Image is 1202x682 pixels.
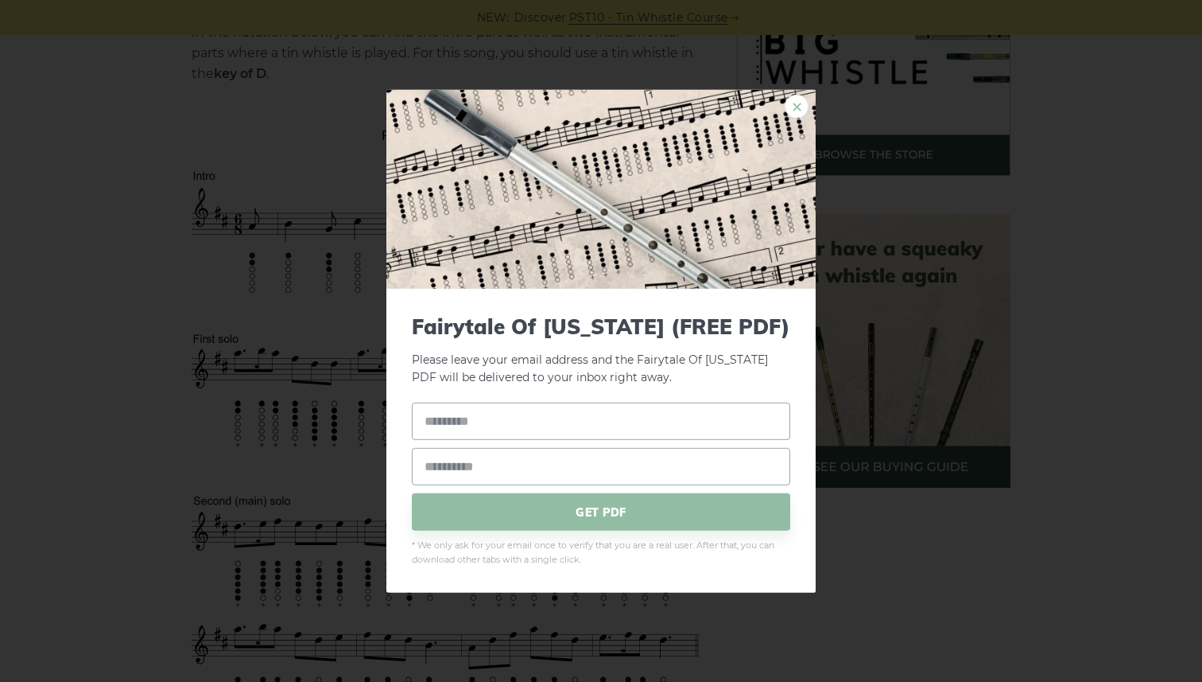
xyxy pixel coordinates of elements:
[785,94,808,118] a: ×
[386,89,816,288] img: Tin Whistle Tab Preview
[412,314,790,387] p: Please leave your email address and the Fairytale Of [US_STATE] PDF will be delivered to your inb...
[412,493,790,531] span: GET PDF
[412,314,790,338] span: Fairytale Of [US_STATE] (FREE PDF)
[412,539,790,567] span: * We only ask for your email once to verify that you are a real user. After that, you can downloa...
